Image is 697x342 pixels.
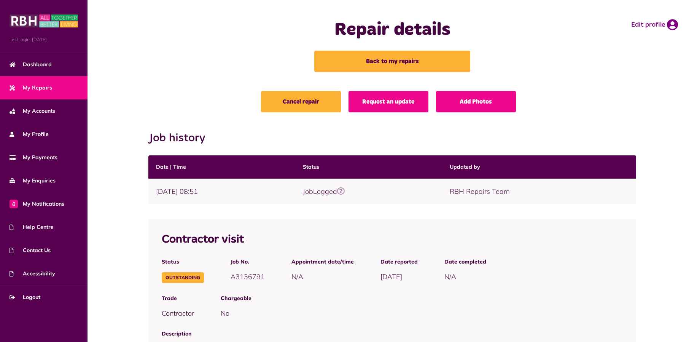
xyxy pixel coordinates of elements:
span: A3136791 [231,272,265,281]
a: Add Photos [436,91,516,112]
a: Cancel repair [261,91,341,112]
a: Request an update [348,91,428,112]
span: Accessibility [10,270,55,278]
h1: Repair details [248,19,537,41]
td: JobLogged [295,179,442,204]
span: No [221,309,229,318]
span: 0 [10,200,18,208]
span: Job No. [231,258,265,266]
span: N/A [444,272,456,281]
span: Help Centre [10,223,54,231]
span: My Notifications [10,200,64,208]
span: Contractor [162,309,194,318]
span: Chargeable [221,294,623,302]
span: Date completed [444,258,486,266]
span: Contact Us [10,246,51,254]
img: MyRBH [10,13,78,29]
span: Dashboard [10,61,52,69]
a: Back to my repairs [314,51,470,72]
td: [DATE] 08:51 [148,179,295,204]
span: Outstanding [162,272,204,283]
span: My Payments [10,153,57,161]
h2: Job history [148,131,636,145]
span: Status [162,258,204,266]
span: [DATE] [380,272,402,281]
span: Contractor visit [162,234,244,245]
span: Last login: [DATE] [10,36,78,43]
span: My Repairs [10,84,52,92]
span: Date reported [380,258,418,266]
span: N/A [291,272,303,281]
th: Date | Time [148,155,295,179]
span: My Enquiries [10,177,56,185]
span: Logout [10,293,40,301]
span: Appointment date/time [291,258,354,266]
a: Edit profile [631,19,678,30]
span: My Profile [10,130,49,138]
span: My Accounts [10,107,55,115]
th: Status [295,155,442,179]
th: Updated by [442,155,636,179]
span: Description [162,330,623,338]
td: RBH Repairs Team [442,179,636,204]
span: Trade [162,294,194,302]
